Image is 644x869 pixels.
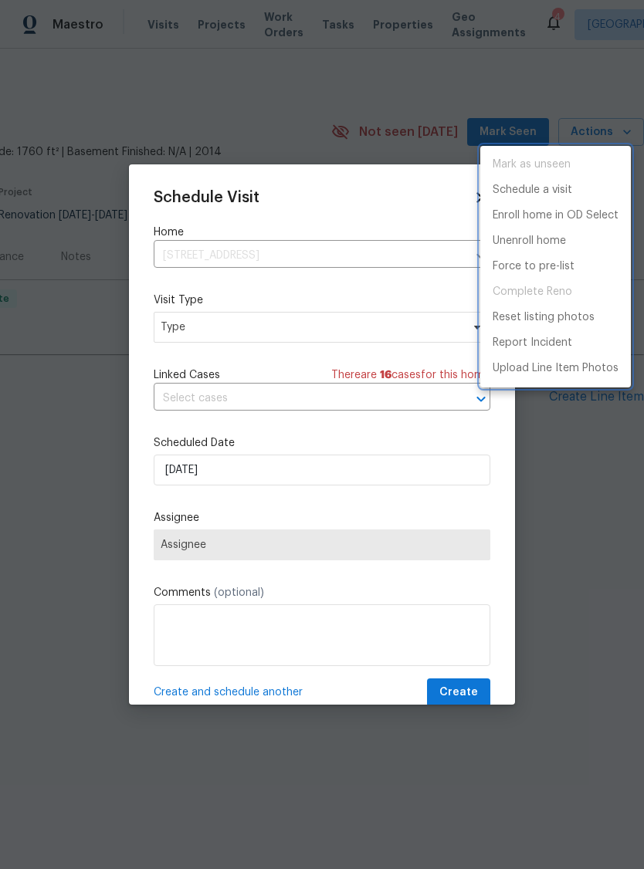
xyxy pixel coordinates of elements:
[493,208,619,224] p: Enroll home in OD Select
[493,182,572,198] p: Schedule a visit
[493,360,619,377] p: Upload Line Item Photos
[493,259,575,275] p: Force to pre-list
[493,233,566,249] p: Unenroll home
[493,335,572,351] p: Report Incident
[480,279,631,305] span: Project is already completed
[493,309,595,326] p: Reset listing photos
